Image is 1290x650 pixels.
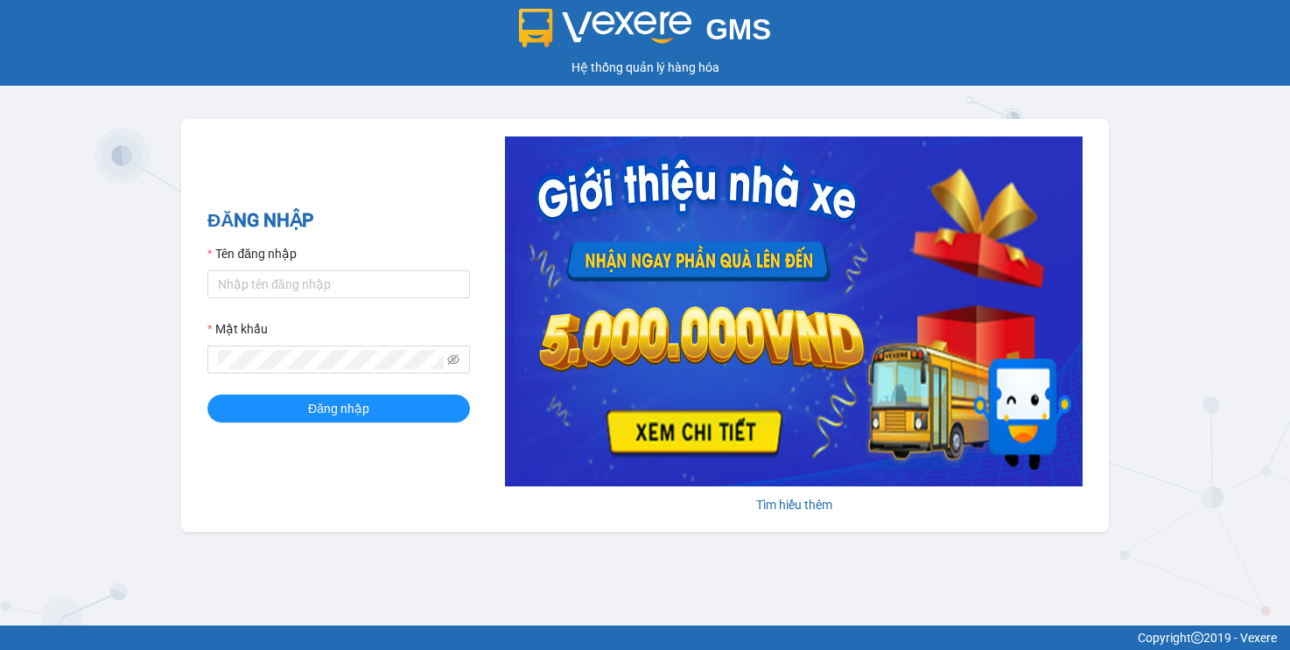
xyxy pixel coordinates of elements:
[308,399,369,418] span: Đăng nhập
[519,26,772,40] a: GMS
[207,270,470,298] input: Tên đăng nhập
[505,495,1083,514] div: Tìm hiểu thêm
[13,628,1277,647] div: Copyright 2019 - Vexere
[207,319,268,339] label: Mật khẩu
[207,395,470,423] button: Đăng nhập
[207,206,470,235] h2: ĐĂNG NHẬP
[505,136,1083,486] img: banner-0
[207,244,297,263] label: Tên đăng nhập
[4,58,1286,77] div: Hệ thống quản lý hàng hóa
[705,13,771,45] span: GMS
[519,9,692,47] img: logo 2
[1191,632,1203,644] span: copyright
[447,353,459,366] span: eye-invisible
[218,350,444,369] input: Mật khẩu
